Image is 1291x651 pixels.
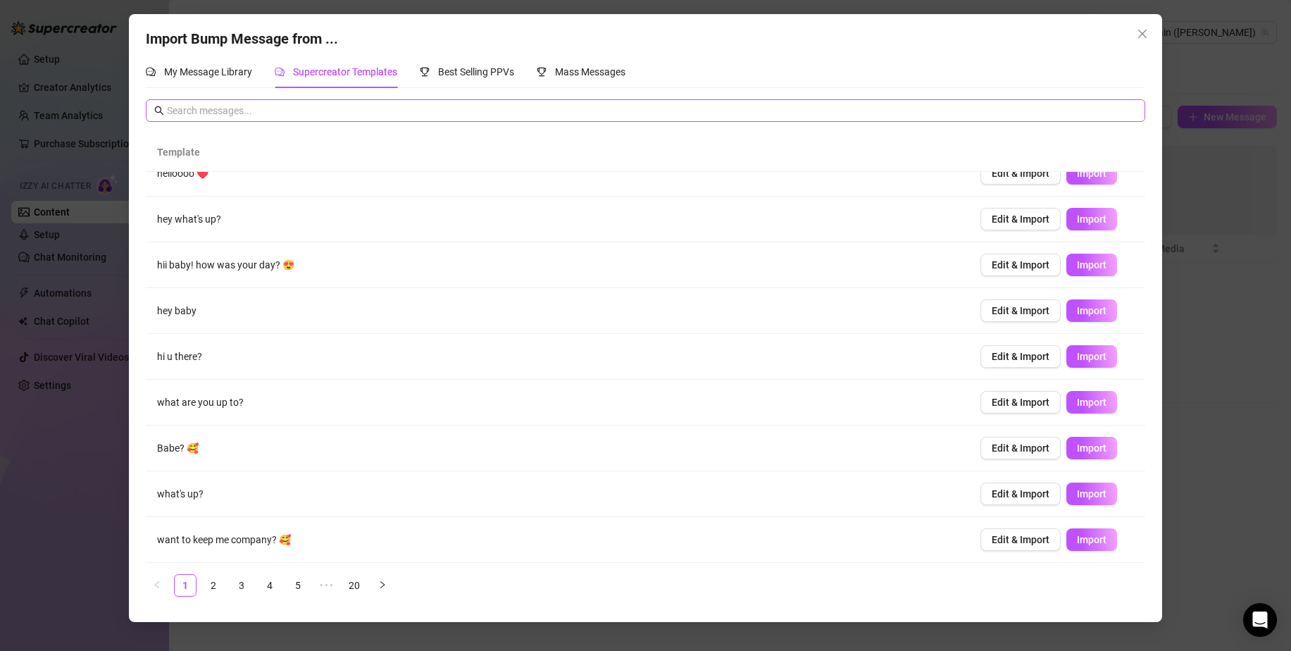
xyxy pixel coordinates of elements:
[992,351,1049,362] span: Edit & Import
[154,106,164,116] span: search
[992,213,1049,225] span: Edit & Import
[371,574,394,597] button: right
[146,67,156,77] span: comment
[980,528,1061,551] button: Edit & Import
[1066,528,1117,551] button: Import
[980,254,1061,276] button: Edit & Import
[146,151,968,197] td: helloooo ♥️
[1077,351,1106,362] span: Import
[1137,28,1148,39] span: close
[259,575,280,596] a: 4
[1066,483,1117,505] button: Import
[1066,254,1117,276] button: Import
[980,437,1061,459] button: Edit & Import
[992,442,1049,454] span: Edit & Import
[202,574,225,597] li: 2
[315,574,337,597] span: •••
[1066,345,1117,368] button: Import
[293,66,397,77] span: Supercreator Templates
[1066,208,1117,230] button: Import
[992,168,1049,179] span: Edit & Import
[537,67,547,77] span: trophy
[275,67,285,77] span: comment
[344,575,365,596] a: 20
[1066,299,1117,322] button: Import
[146,380,968,426] td: what are you up to?
[1077,168,1106,179] span: Import
[980,391,1061,414] button: Edit & Import
[1077,534,1106,545] span: Import
[1066,162,1117,185] button: Import
[287,575,308,596] a: 5
[175,575,196,596] a: 1
[146,574,168,597] button: left
[992,259,1049,271] span: Edit & Import
[1077,488,1106,500] span: Import
[1077,305,1106,316] span: Import
[1131,28,1154,39] span: Close
[258,574,281,597] li: 4
[146,517,968,563] td: want to keep me company? 🥰
[146,426,968,471] td: Babe? 🥰
[438,66,514,77] span: Best Selling PPVs
[420,67,430,77] span: trophy
[146,471,968,517] td: what's up?
[378,581,387,589] span: right
[992,488,1049,500] span: Edit & Import
[287,574,309,597] li: 5
[992,305,1049,316] span: Edit & Import
[980,483,1061,505] button: Edit & Import
[146,288,968,334] td: hey baby
[1077,213,1106,225] span: Import
[992,534,1049,545] span: Edit & Import
[1066,391,1117,414] button: Import
[167,103,1136,118] input: Search messages...
[1131,23,1154,45] button: Close
[980,208,1061,230] button: Edit & Import
[1066,437,1117,459] button: Import
[146,197,968,242] td: hey what's up?
[230,574,253,597] li: 3
[203,575,224,596] a: 2
[343,574,366,597] li: 20
[980,299,1061,322] button: Edit & Import
[1077,397,1106,408] span: Import
[315,574,337,597] li: Next 5 Pages
[174,574,197,597] li: 1
[146,242,968,288] td: hii baby! how was your day? 😍
[992,397,1049,408] span: Edit & Import
[146,133,956,172] th: Template
[371,574,394,597] li: Next Page
[1077,259,1106,271] span: Import
[146,30,338,47] span: Import Bump Message from ...
[146,574,168,597] li: Previous Page
[146,334,968,380] td: hi u there?
[153,581,161,589] span: left
[164,66,252,77] span: My Message Library
[555,66,625,77] span: Mass Messages
[980,162,1061,185] button: Edit & Import
[1243,603,1277,637] div: Open Intercom Messenger
[980,345,1061,368] button: Edit & Import
[231,575,252,596] a: 3
[1077,442,1106,454] span: Import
